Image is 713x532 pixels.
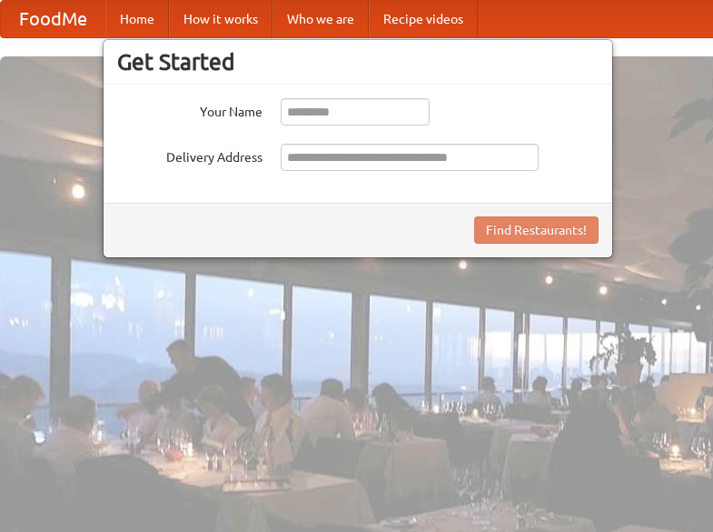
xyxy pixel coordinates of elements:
[117,98,262,121] label: Your Name
[117,48,599,75] h3: Get Started
[272,1,369,37] a: Who we are
[474,216,599,244] button: Find Restaurants!
[369,1,478,37] a: Recipe videos
[169,1,272,37] a: How it works
[117,144,262,166] label: Delivery Address
[1,1,105,37] a: FoodMe
[105,1,169,37] a: Home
